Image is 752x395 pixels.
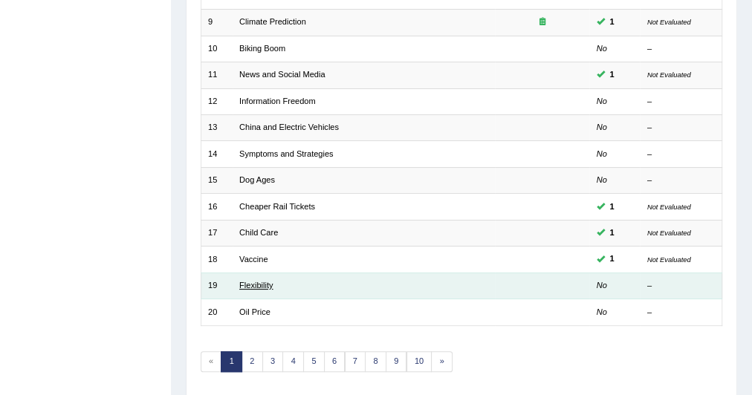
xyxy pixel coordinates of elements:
[647,255,691,264] small: Not Evaluated
[597,281,607,290] em: No
[201,115,233,141] td: 13
[386,351,407,372] a: 9
[239,307,270,316] a: Oil Price
[221,351,242,372] a: 1
[597,44,607,53] em: No
[242,351,263,372] a: 2
[239,281,273,290] a: Flexibility
[647,174,715,186] div: –
[605,226,619,240] span: You can still take this question
[239,175,275,184] a: Dog Ages
[647,148,715,160] div: –
[201,351,222,372] span: «
[239,17,306,26] a: Climate Prediction
[201,194,233,220] td: 16
[324,351,346,372] a: 6
[201,272,233,298] td: 19
[201,10,233,36] td: 9
[647,43,715,55] div: –
[647,122,715,134] div: –
[647,229,691,237] small: Not Evaluated
[239,44,285,53] a: Biking Boom
[597,123,607,131] em: No
[201,36,233,62] td: 10
[597,175,607,184] em: No
[431,351,453,372] a: »
[647,71,691,79] small: Not Evaluated
[201,220,233,246] td: 17
[605,252,619,266] span: You can still take this question
[201,299,233,325] td: 20
[239,97,316,105] a: Information Freedom
[605,200,619,214] span: You can still take this question
[647,18,691,26] small: Not Evaluated
[239,70,325,79] a: News and Social Media
[365,351,386,372] a: 8
[239,123,339,131] a: China and Electric Vehicles
[201,62,233,88] td: 11
[647,307,715,319] div: –
[239,202,315,211] a: Cheaper Rail Tickets
[345,351,366,372] a: 7
[201,141,233,167] td: 14
[406,351,432,372] a: 10
[239,228,278,237] a: Child Care
[597,149,607,158] em: No
[597,307,607,316] em: No
[201,247,233,272] td: 18
[605,16,619,29] span: You can still take this question
[303,351,325,372] a: 5
[201,88,233,114] td: 12
[239,149,333,158] a: Symptoms and Strategies
[647,96,715,108] div: –
[597,97,607,105] em: No
[502,16,583,28] div: Exam occurring question
[647,203,691,211] small: Not Evaluated
[647,280,715,292] div: –
[605,68,619,82] span: You can still take this question
[239,255,268,264] a: Vaccine
[282,351,304,372] a: 4
[262,351,284,372] a: 3
[201,167,233,193] td: 15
